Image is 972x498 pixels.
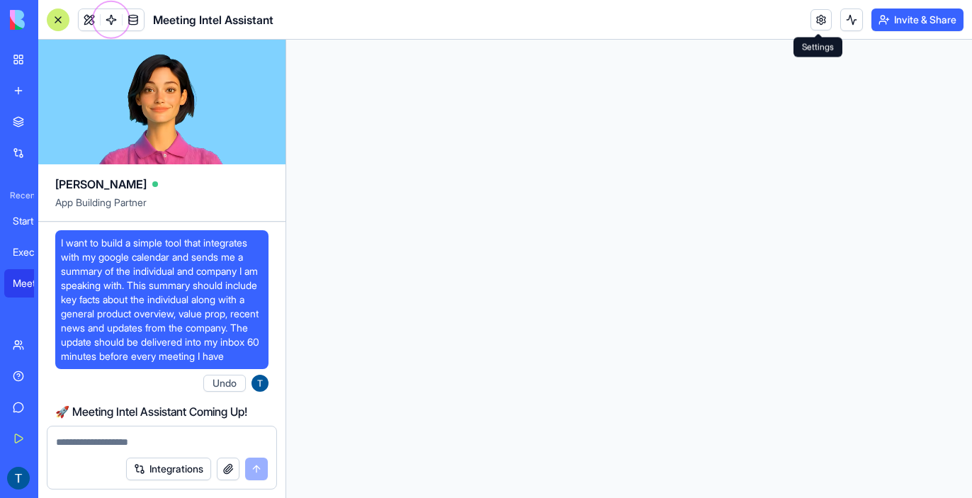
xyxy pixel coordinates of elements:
[10,10,98,30] img: logo
[61,236,263,363] span: I want to build a simple tool that integrates with my google calendar and sends me a summary of t...
[55,403,269,420] h2: 🚀 Meeting Intel Assistant Coming Up!
[126,458,211,480] button: Integrations
[55,196,269,221] span: App Building Partner
[871,9,963,31] button: Invite & Share
[13,214,52,228] div: Startup Idea Generator
[13,276,52,290] div: Meeting Intel Assistant
[55,176,147,193] span: [PERSON_NAME]
[4,190,34,201] span: Recent
[252,375,269,392] img: ACg8ocI78nP_w866sDBFFHxnRnBL6-zh8GfiopHMgZRr8okL_WAsQdY=s96-c
[4,207,61,235] a: Startup Idea Generator
[7,467,30,489] img: ACg8ocI78nP_w866sDBFFHxnRnBL6-zh8GfiopHMgZRr8okL_WAsQdY=s96-c
[203,375,246,392] button: Undo
[153,11,273,28] span: Meeting Intel Assistant
[4,238,61,266] a: Executive Assistant
[4,269,61,298] a: Meeting Intel Assistant
[793,38,842,57] div: Settings
[13,245,52,259] div: Executive Assistant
